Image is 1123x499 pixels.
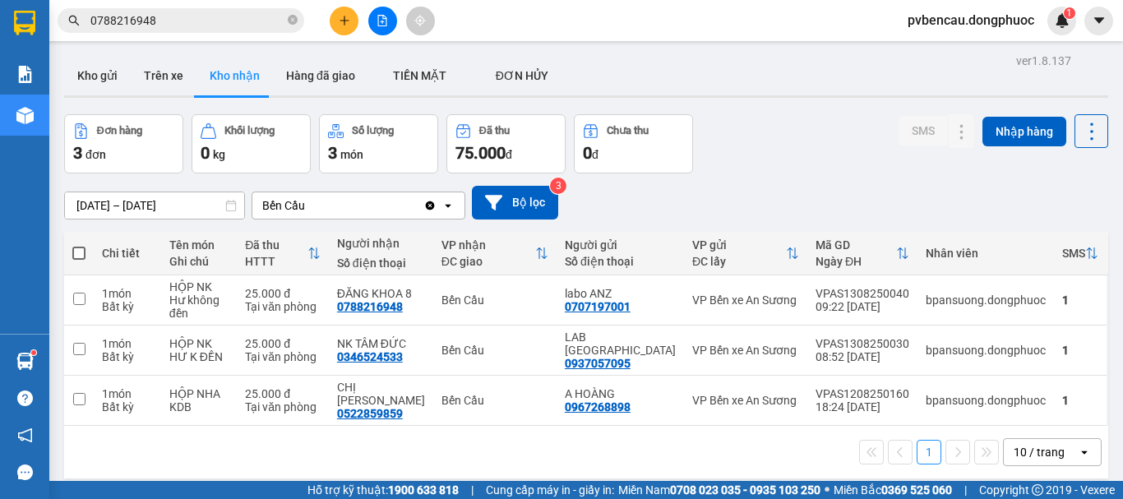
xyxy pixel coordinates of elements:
[388,483,459,497] strong: 1900 633 818
[894,10,1047,30] span: pvbencau.dongphuoc
[64,114,183,173] button: Đơn hàng3đơn
[97,125,142,136] div: Đơn hàng
[169,293,229,320] div: Hư không đền
[245,255,307,268] div: HTTT
[565,255,676,268] div: Số điện thoại
[245,300,321,313] div: Tại văn phòng
[550,178,566,194] sup: 3
[423,199,437,212] svg: Clear value
[479,125,510,136] div: Đã thu
[64,56,131,95] button: Kho gửi
[964,481,967,499] span: |
[31,350,36,355] sup: 1
[1032,484,1043,496] span: copyright
[433,232,557,275] th: Toggle SortBy
[337,407,403,420] div: 0522859859
[213,148,225,161] span: kg
[692,255,786,268] div: ĐC lấy
[565,357,631,370] div: 0937057095
[245,287,321,300] div: 25.000 đ
[339,15,350,26] span: plus
[102,387,153,400] div: 1 món
[834,481,952,499] span: Miền Bắc
[692,344,799,357] div: VP Bến xe An Sương
[17,390,33,406] span: question-circle
[1066,7,1072,19] span: 1
[17,464,33,480] span: message
[102,350,153,363] div: Bất kỳ
[337,337,425,350] div: NK TÂM ĐỨC
[816,287,909,300] div: VPAS1308250040
[816,255,896,268] div: Ngày ĐH
[262,197,305,214] div: Bến Cầu
[169,400,229,414] div: KDB
[131,56,196,95] button: Trên xe
[441,344,548,357] div: Bến Cầu
[1078,446,1091,459] svg: open
[337,287,425,300] div: ĐĂNG KHOA 8
[592,148,598,161] span: đ
[169,255,229,268] div: Ghi chú
[68,15,80,26] span: search
[273,56,368,95] button: Hàng đã giao
[1064,7,1075,19] sup: 1
[224,125,275,136] div: Khối lượng
[414,15,426,26] span: aim
[565,387,676,400] div: A HOÀNG
[90,12,284,30] input: Tìm tên, số ĐT hoặc mã đơn
[245,350,321,363] div: Tại văn phòng
[446,114,566,173] button: Đã thu75.000đ
[169,387,229,400] div: HỘP NHA
[816,350,909,363] div: 08:52 [DATE]
[245,337,321,350] div: 25.000 đ
[1062,394,1098,407] div: 1
[618,481,820,499] span: Miền Nam
[1092,13,1107,28] span: caret-down
[288,15,298,25] span: close-circle
[307,481,459,499] span: Hỗ trợ kỹ thuật:
[337,381,425,407] div: CHỊ CHÂU
[102,400,153,414] div: Bất kỳ
[455,143,506,163] span: 75.000
[169,350,229,363] div: HƯ K ĐỀN
[1055,13,1070,28] img: icon-new-feature
[102,300,153,313] div: Bất kỳ
[899,116,948,146] button: SMS
[441,293,548,307] div: Bến Cầu
[486,481,614,499] span: Cung cấp máy in - giấy in:
[307,197,308,214] input: Selected Bến Cầu.
[1054,232,1107,275] th: Toggle SortBy
[816,387,909,400] div: VPAS1208250160
[565,287,676,300] div: labo ANZ
[245,387,321,400] div: 25.000 đ
[825,487,830,493] span: ⚪️
[237,232,329,275] th: Toggle SortBy
[816,400,909,414] div: 18:24 [DATE]
[441,199,455,212] svg: open
[337,256,425,270] div: Số điện thoại
[102,247,153,260] div: Chi tiết
[196,56,273,95] button: Kho nhận
[471,481,474,499] span: |
[565,400,631,414] div: 0967268898
[565,330,676,357] div: LAB HƯƠNG GIANG
[169,280,229,293] div: HỘP NK
[441,394,548,407] div: Bến Cầu
[169,337,229,350] div: HỘP NK
[670,483,820,497] strong: 0708 023 035 - 0935 103 250
[340,148,363,161] span: món
[816,238,896,252] div: Mã GD
[406,7,435,35] button: aim
[337,237,425,250] div: Người nhận
[245,238,307,252] div: Đã thu
[607,125,649,136] div: Chưa thu
[692,238,786,252] div: VP gửi
[574,114,693,173] button: Chưa thu0đ
[1084,7,1113,35] button: caret-down
[692,394,799,407] div: VP Bến xe An Sương
[169,238,229,252] div: Tên món
[926,344,1046,357] div: bpansuong.dongphuoc
[506,148,512,161] span: đ
[16,66,34,83] img: solution-icon
[377,15,388,26] span: file-add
